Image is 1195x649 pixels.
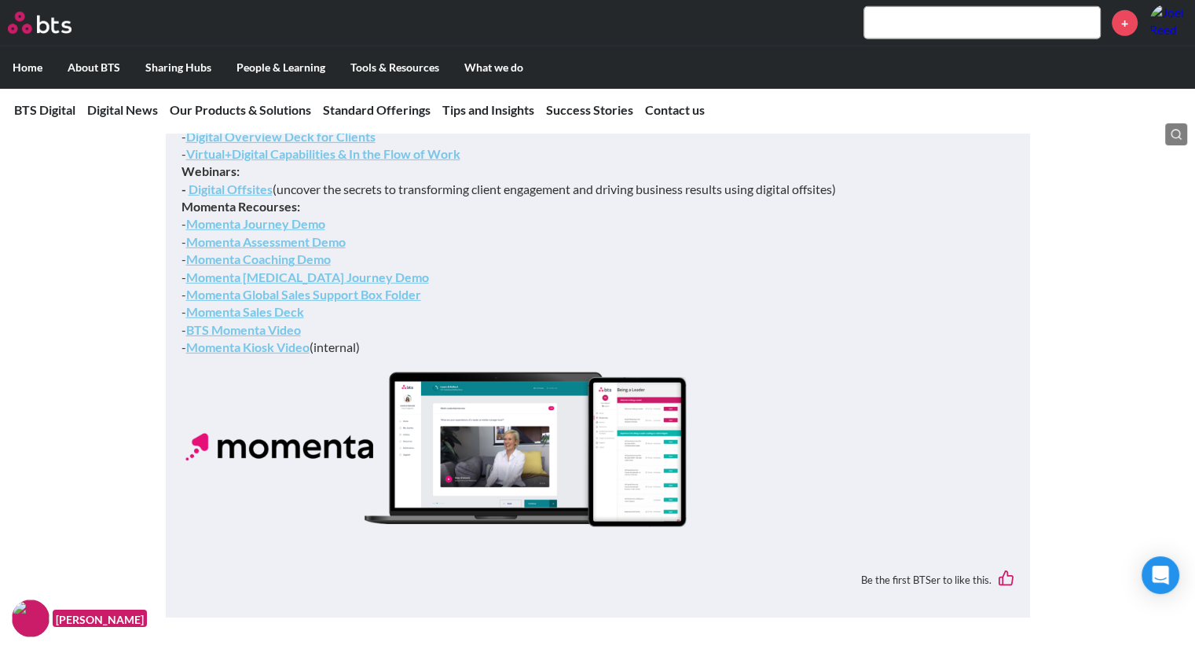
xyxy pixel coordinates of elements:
[8,12,71,34] img: BTS Logo
[645,102,705,117] a: Contact us
[186,339,310,354] a: Momenta Kiosk Video
[186,287,421,302] a: Momenta Global Sales Support Box Folder
[181,110,1014,356] p: - - (uncover the secrets to transforming client engagement and driving business results using dig...
[186,304,304,319] a: Momenta Sales Deck
[186,251,331,266] a: Momenta Coaching Demo
[170,102,311,117] a: Our Products & Solutions
[186,322,301,337] a: BTS Momenta Video
[186,216,325,231] a: Momenta Journey Demo
[189,181,273,196] a: Digital Offsites
[186,269,429,284] a: Momenta [MEDICAL_DATA] Journey Demo
[55,47,133,88] label: About BTS
[338,47,452,88] label: Tools & Resources
[323,102,431,117] a: Standard Offerings
[186,146,460,161] a: Virtual+Digital Capabilities & In the Flow of Work
[181,199,300,214] strong: Momenta Recourses:
[186,234,346,249] a: Momenta Assessment Demo
[8,12,101,34] a: Go home
[442,102,534,117] a: Tips and Insights
[181,559,1014,602] div: Be the first BTSer to like this.
[1112,10,1138,36] a: +
[1149,4,1187,42] a: Profile
[186,129,376,144] a: Digital Overview Deck for Clients
[133,47,224,88] label: Sharing Hubs
[181,163,240,178] strong: Webinars:
[14,102,75,117] a: BTS Digital
[546,102,633,117] a: Success Stories
[224,47,338,88] label: People & Learning
[1149,4,1187,42] img: Joel Reed
[1142,556,1179,594] div: Open Intercom Messenger
[87,102,158,117] a: Digital News
[12,599,49,637] img: F
[53,610,147,628] figcaption: [PERSON_NAME]
[452,47,536,88] label: What we do
[181,181,186,196] strong: -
